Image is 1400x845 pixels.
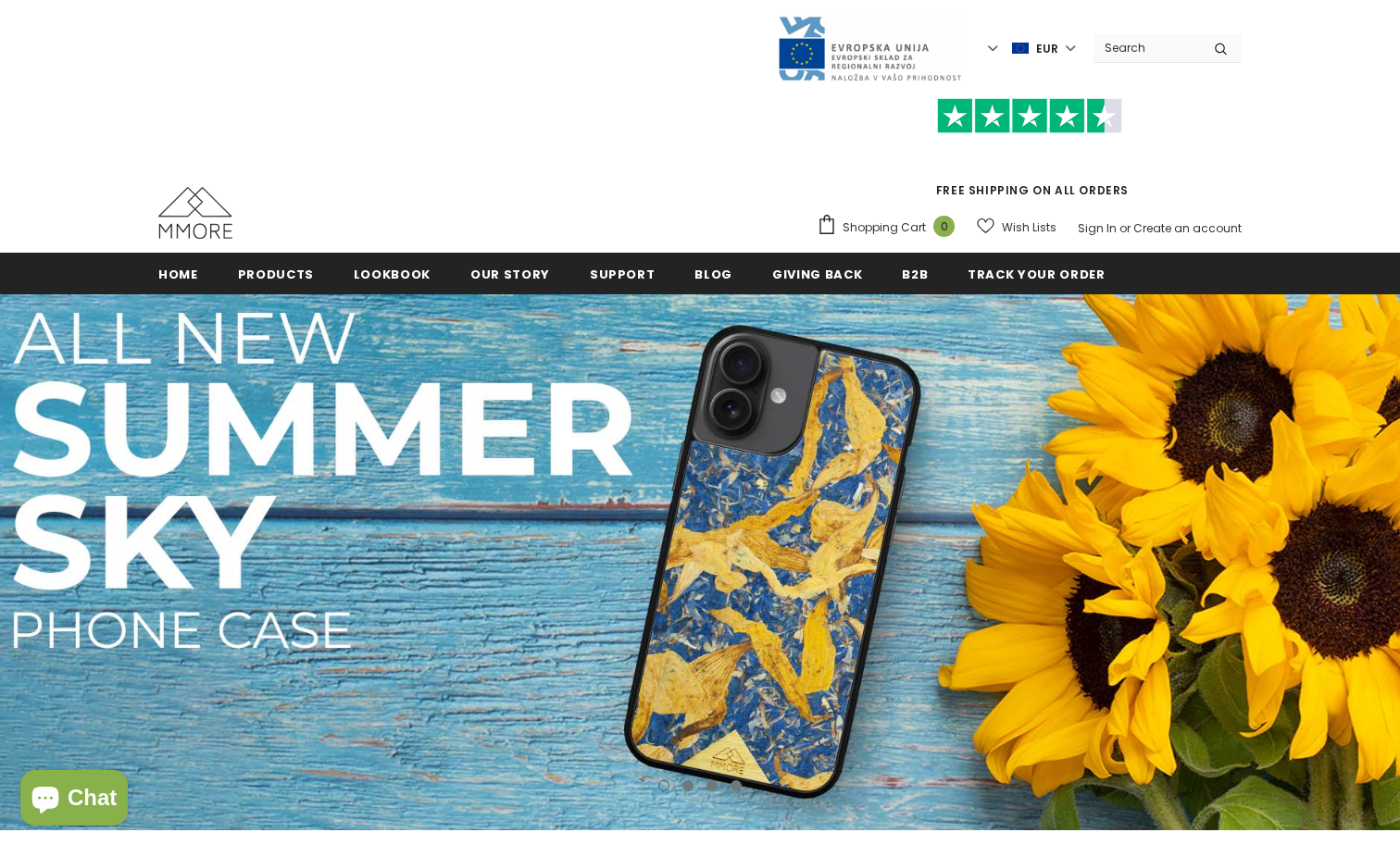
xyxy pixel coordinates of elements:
button: 1 [658,780,669,791]
input: Search Site [1094,34,1200,61]
span: Giving back [772,266,862,283]
span: EUR [1036,40,1058,58]
button: 3 [706,780,718,791]
span: Track your order [968,266,1105,283]
img: MMORE Cases [158,187,232,239]
span: support [590,266,656,283]
a: Home [158,253,198,294]
a: Track your order [968,253,1105,294]
button: 2 [682,780,694,791]
button: 4 [731,780,742,791]
iframe: Customer reviews powered by Trustpilot [817,133,1242,181]
inbox-online-store-chat: Shopify online store chat [15,770,133,830]
span: 0 [933,216,955,237]
span: Products [238,266,314,283]
img: Trust Pilot Stars [937,98,1122,134]
a: support [590,253,656,294]
span: B2B [902,266,928,283]
span: Wish Lists [1002,218,1056,237]
a: Sign In [1078,220,1117,236]
a: Our Story [470,253,550,294]
span: Our Story [470,266,550,283]
span: Lookbook [354,266,431,283]
img: Javni Razpis [777,15,962,82]
a: B2B [902,253,928,294]
a: Lookbook [354,253,431,294]
a: Wish Lists [977,211,1056,243]
a: Create an account [1133,220,1242,236]
span: Blog [694,266,732,283]
a: Shopping Cart 0 [817,214,964,242]
span: or [1119,220,1131,236]
a: Blog [694,253,732,294]
span: Shopping Cart [843,218,926,237]
span: Home [158,266,198,283]
a: Giving back [772,253,862,294]
a: Javni Razpis [777,40,962,56]
a: Products [238,253,314,294]
span: FREE SHIPPING ON ALL ORDERS [817,106,1242,198]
